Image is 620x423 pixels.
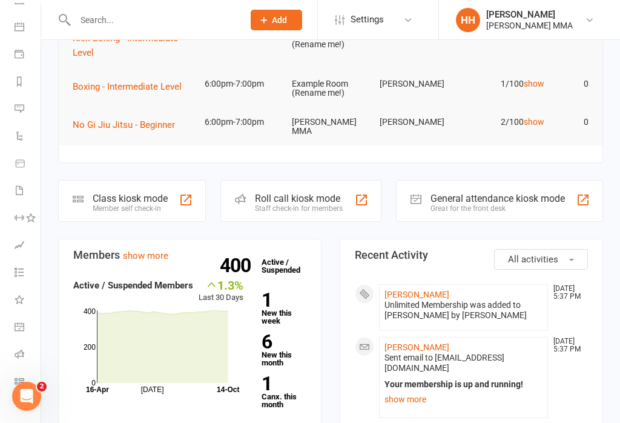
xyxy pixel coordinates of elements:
a: General attendance kiosk mode [15,315,42,342]
a: 400Active / Suspended [256,249,309,283]
div: Last 30 Days [199,278,243,304]
strong: 1 [262,291,302,309]
span: Sent email to [EMAIL_ADDRESS][DOMAIN_NAME] [384,353,504,373]
td: Example Room (Rename me!) [286,21,374,59]
span: Boxing - Intermediate Level [73,81,182,92]
a: Assessments [15,233,42,260]
div: [PERSON_NAME] MMA [486,20,573,31]
div: Class kiosk mode [93,193,168,204]
a: [PERSON_NAME] [384,342,449,352]
div: Unlimited Membership was added to [PERSON_NAME] by [PERSON_NAME] [384,300,542,321]
div: Roll call kiosk mode [255,193,343,204]
div: HH [456,8,480,32]
span: Kick Boxing - Intermediate Level [73,33,178,58]
td: [PERSON_NAME] [374,108,462,136]
div: [PERSON_NAME] [486,9,573,20]
span: 2 [37,382,47,391]
div: Member self check-in [93,204,168,213]
button: All activities [494,249,588,270]
td: [PERSON_NAME] MMA [286,108,374,146]
div: Great for the front desk [430,204,565,213]
a: show [524,79,544,88]
a: What's New [15,287,42,315]
span: Add [272,15,287,25]
time: [DATE] 5:37 PM [547,285,587,301]
strong: 400 [220,256,256,275]
div: General attendance kiosk mode [430,193,565,204]
h3: Members [73,249,306,261]
div: Your membership is up and running! [384,379,542,390]
button: No Gi Jiu Jitsu - Beginner [73,118,183,132]
span: Settings [351,6,384,33]
td: [PERSON_NAME] [374,70,462,98]
strong: 6 [262,333,302,351]
a: Reports [15,69,42,96]
a: Calendar [15,15,42,42]
td: 0 [550,70,593,98]
td: 2/100 [462,108,550,136]
a: Roll call kiosk mode [15,342,42,369]
div: Staff check-in for members [255,204,343,213]
td: 6:00pm-7:00pm [199,70,287,98]
a: 1Canx. this month [262,375,306,408]
a: show more [384,391,542,408]
span: No Gi Jiu Jitsu - Beginner [73,119,175,130]
time: [DATE] 5:37 PM [547,338,587,353]
a: show more [123,250,168,261]
a: 6New this month [262,333,306,367]
td: Example Room (Rename me!) [286,70,374,108]
td: 1/100 [462,70,550,98]
strong: Active / Suspended Members [73,280,193,291]
button: Boxing - Intermediate Level [73,79,190,94]
span: All activities [508,254,558,265]
a: Class kiosk mode [15,369,42,396]
input: Search... [71,12,235,28]
button: Add [251,10,302,30]
div: 1.3% [199,278,243,291]
a: Product Sales [15,151,42,178]
td: 6:00pm-7:00pm [199,108,287,136]
h3: Recent Activity [355,249,588,261]
a: Payments [15,42,42,69]
td: 0 [550,108,593,136]
a: [PERSON_NAME] [384,290,449,299]
strong: 1 [262,375,302,393]
iframe: Intercom live chat [12,382,41,411]
button: Kick Boxing - Intermediate Level [73,31,194,60]
a: show [524,117,544,127]
a: 1New this week [262,291,306,325]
